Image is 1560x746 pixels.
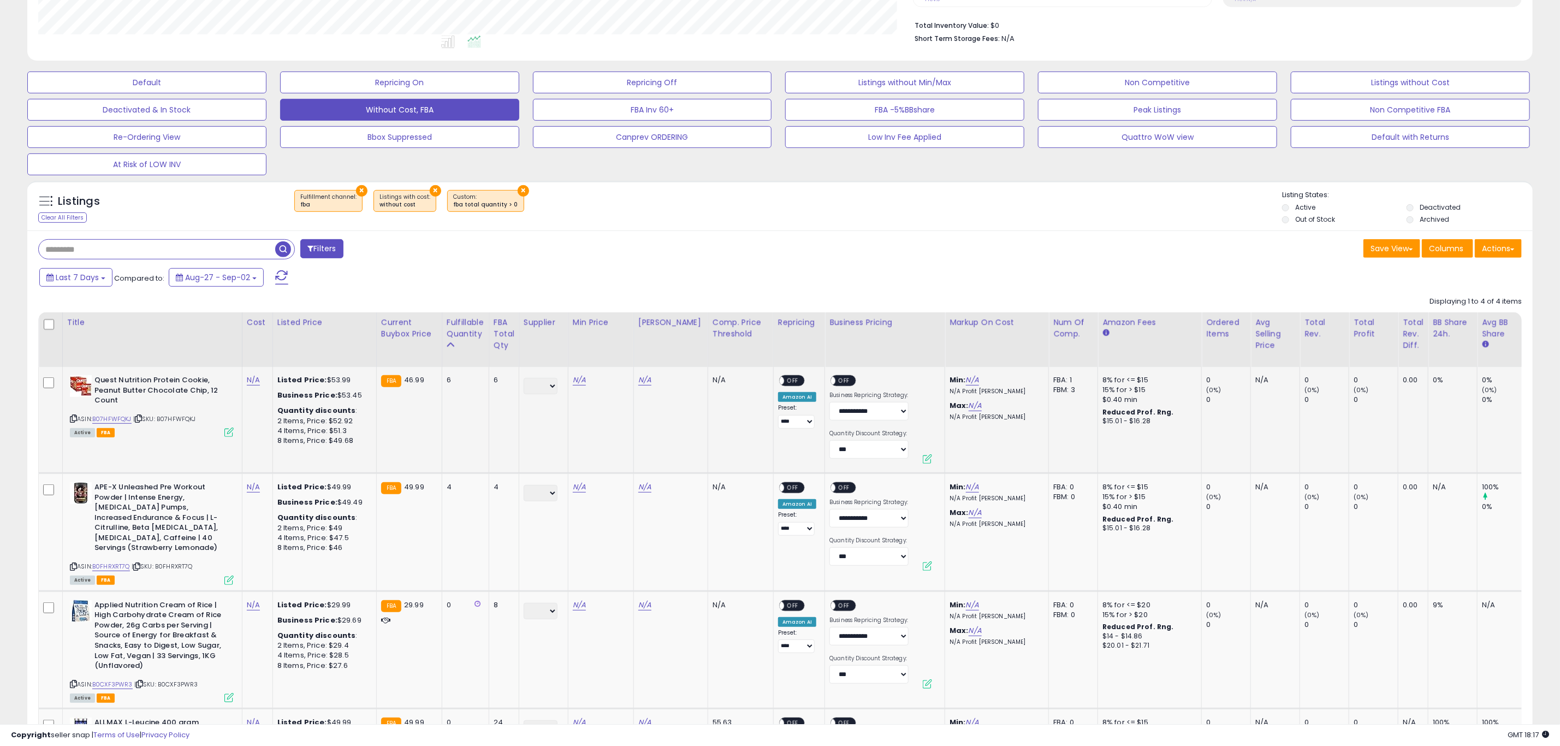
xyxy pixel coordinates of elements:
div: FBA: 0 [1053,600,1089,610]
span: FBA [97,576,115,585]
div: Displaying 1 to 4 of 4 items [1429,297,1522,307]
button: Low Inv Fee Applied [785,126,1024,148]
div: ASIN: [70,375,234,436]
div: Current Buybox Price [381,317,437,340]
div: : [277,513,368,523]
a: N/A [966,482,979,493]
b: Reduced Prof. Rng. [1102,622,1174,631]
a: N/A [573,375,586,386]
div: 4 Items, Price: $47.5 [277,533,368,543]
label: Business Repricing Strategy: [829,392,909,399]
div: Avg Selling Price [1255,317,1295,351]
div: 0 [1206,502,1250,512]
button: Listings without Cost [1291,72,1530,93]
button: Default [27,72,266,93]
div: Amazon AI [778,499,816,509]
button: Last 7 Days [39,268,112,287]
div: 2 Items, Price: $29.4 [277,641,368,650]
button: Canprev ORDERING [533,126,772,148]
small: (0%) [1206,386,1221,394]
div: Amazon AI [778,617,816,627]
a: N/A [247,600,260,611]
button: Deactivated & In Stock [27,99,266,121]
span: All listings currently available for purchase on Amazon [70,694,95,703]
button: Columns [1422,239,1473,258]
div: fba total quantity > 0 [453,201,518,209]
small: (0%) [1206,611,1221,619]
span: N/A [1001,33,1015,44]
img: 516pXRoYLNL._SL40_.jpg [70,375,92,397]
b: Max: [950,400,969,411]
a: N/A [969,400,982,411]
th: The percentage added to the cost of goods (COGS) that forms the calculator for Min & Max prices. [945,312,1049,367]
div: 4 Items, Price: $28.5 [277,650,368,660]
b: Listed Price: [277,482,327,492]
button: Without Cost, FBA [280,99,519,121]
div: 0.00 [1403,482,1420,492]
div: 8% for <= $20 [1102,600,1193,610]
small: (0%) [1482,386,1497,394]
b: Total Inventory Value: [915,21,989,30]
div: Ordered Items [1206,317,1246,340]
button: Aug-27 - Sep-02 [169,268,264,287]
div: Comp. Price Threshold [713,317,769,340]
div: Cost [247,317,268,328]
div: Min Price [573,317,629,328]
a: Privacy Policy [141,730,189,740]
b: Reduced Prof. Rng. [1102,407,1174,417]
div: Amazon AI [778,392,816,402]
button: × [356,185,367,197]
div: Avg BB Share [1482,317,1522,340]
label: Quantity Discount Strategy: [829,655,909,662]
b: Min: [950,482,966,492]
div: 0 [1206,600,1250,610]
div: Preset: [778,629,816,653]
button: Repricing Off [533,72,772,93]
div: $0.40 min [1102,502,1193,512]
b: Applied Nutrition Cream of Rice | High Carbohydrate Cream of Rice Powder, 26g Carbs per Serving |... [94,600,227,674]
div: 0.00 [1403,375,1420,385]
span: OFF [836,483,853,493]
small: Amazon Fees. [1102,328,1109,338]
div: N/A [1255,375,1291,385]
div: 0 [1304,395,1349,405]
div: 0% [1482,395,1526,405]
label: Quantity Discount Strategy: [829,430,909,437]
button: Re-Ordering View [27,126,266,148]
div: [PERSON_NAME] [638,317,703,328]
th: CSV column name: cust_attr_1_Supplier [519,312,568,367]
b: Quest Nutrition Protein Cookie, Peanut Butter Chocolate Chip, 12 Count [94,375,227,408]
div: $49.49 [277,498,368,507]
button: Bbox Suppressed [280,126,519,148]
div: FBM: 0 [1053,610,1089,620]
button: × [518,185,529,197]
div: Amazon Fees [1102,317,1197,328]
label: Archived [1420,215,1449,224]
button: Non Competitive [1038,72,1277,93]
div: N/A [1433,482,1469,492]
b: Business Price: [277,390,337,400]
span: 29.99 [404,600,424,610]
div: 0 [1304,502,1349,512]
button: Peak Listings [1038,99,1277,121]
div: $29.69 [277,615,368,625]
div: fba [300,201,357,209]
small: FBA [381,482,401,494]
div: 0% [1482,502,1526,512]
b: Max: [950,625,969,636]
label: Deactivated [1420,203,1461,212]
div: Preset: [778,404,816,428]
div: FBM: 0 [1053,492,1089,502]
span: 2025-09-10 18:17 GMT [1508,730,1549,740]
button: Filters [300,239,343,258]
div: 0 [1354,502,1398,512]
a: N/A [247,375,260,386]
div: Supplier [524,317,564,328]
li: $0 [915,18,1514,31]
div: 8% for <= $15 [1102,375,1193,385]
div: 8 Items, Price: $27.6 [277,661,368,671]
div: Total Profit [1354,317,1393,340]
div: $29.99 [277,600,368,610]
div: Num of Comp. [1053,317,1093,340]
b: Business Price: [277,497,337,507]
